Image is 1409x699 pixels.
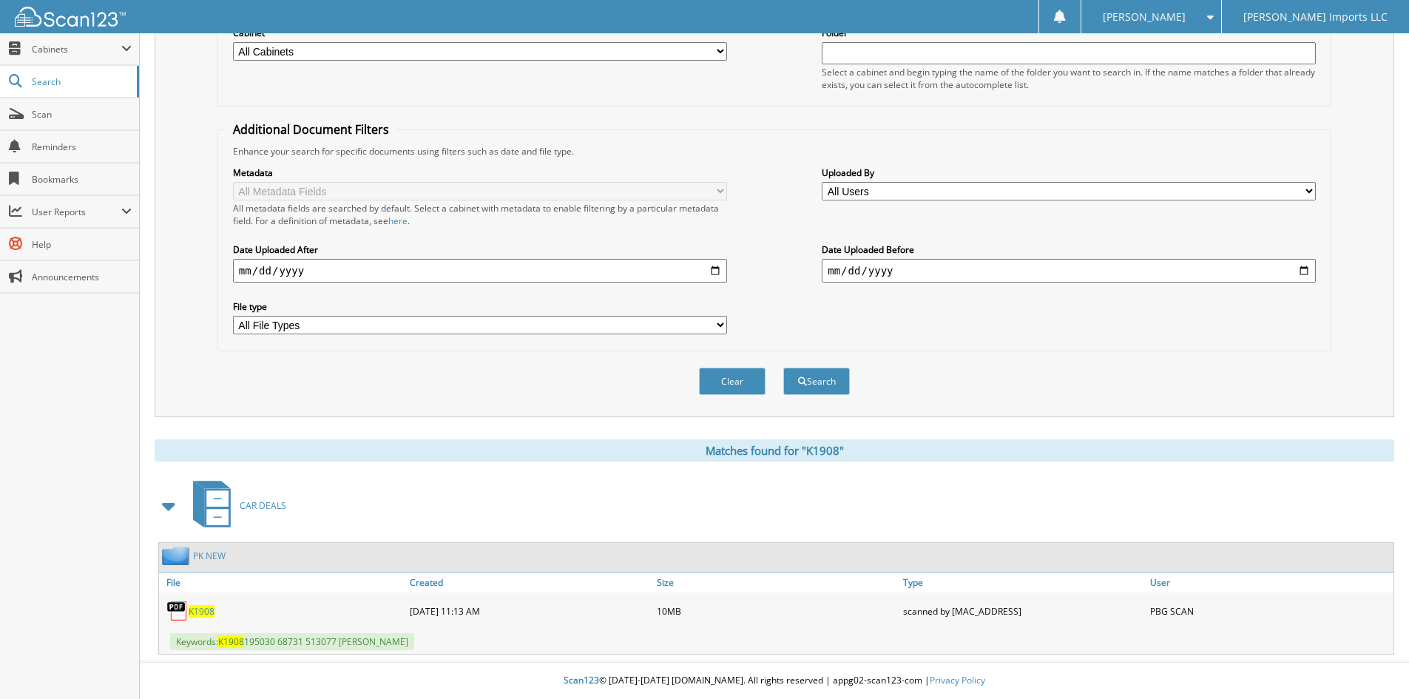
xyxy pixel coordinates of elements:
div: Select a cabinet and begin typing the name of the folder you want to search in. If the name match... [822,66,1316,91]
span: Announcements [32,271,132,283]
button: Search [783,368,850,395]
span: Help [32,238,132,251]
label: File type [233,300,727,313]
input: start [233,259,727,283]
label: Date Uploaded After [233,243,727,256]
span: Cabinets [32,43,121,55]
a: File [159,573,406,592]
a: Type [899,573,1146,592]
img: scan123-logo-white.svg [15,7,126,27]
label: Date Uploaded Before [822,243,1316,256]
a: K1908 [189,605,214,618]
span: CAR DEALS [240,499,286,512]
a: Privacy Policy [930,674,985,686]
span: [PERSON_NAME] [1103,13,1186,21]
a: CAR DEALS [184,476,286,535]
span: User Reports [32,206,121,218]
a: PK NEW [193,550,226,562]
img: PDF.png [166,600,189,622]
div: 10MB [653,596,900,626]
a: here [388,215,408,227]
div: Matches found for "K1908" [155,439,1394,462]
input: end [822,259,1316,283]
div: scanned by [MAC_ADDRESS] [899,596,1146,626]
div: Enhance your search for specific documents using filters such as date and file type. [226,145,1323,158]
span: Bookmarks [32,173,132,186]
iframe: Chat Widget [1335,628,1409,699]
div: All metadata fields are searched by default. Select a cabinet with metadata to enable filtering b... [233,202,727,227]
span: Reminders [32,141,132,153]
label: Metadata [233,166,727,179]
label: Uploaded By [822,166,1316,179]
img: folder2.png [162,547,193,565]
a: Created [406,573,653,592]
span: Scan [32,108,132,121]
span: K1908 [218,635,244,648]
div: PBG SCAN [1146,596,1393,626]
legend: Additional Document Filters [226,121,396,138]
button: Clear [699,368,766,395]
div: [DATE] 11:13 AM [406,596,653,626]
span: Scan123 [564,674,599,686]
span: Keywords: 195030 68731 513077 [PERSON_NAME] [170,633,414,650]
div: © [DATE]-[DATE] [DOMAIN_NAME]. All rights reserved | appg02-scan123-com | [140,663,1409,699]
a: User [1146,573,1393,592]
span: [PERSON_NAME] Imports LLC [1243,13,1388,21]
span: Search [32,75,129,88]
a: Size [653,573,900,592]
